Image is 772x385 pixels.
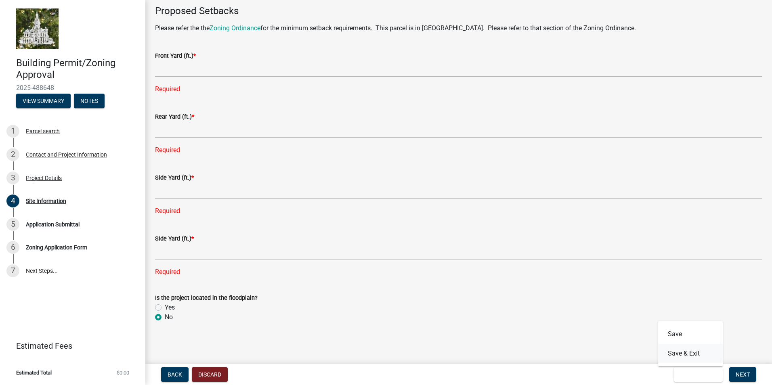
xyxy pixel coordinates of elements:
label: Rear Yard (ft.) [155,114,194,120]
wm-modal-confirm: Summary [16,98,71,105]
div: 7 [6,264,19,277]
div: 4 [6,195,19,207]
wm-modal-confirm: Notes [74,98,105,105]
div: Parcel search [26,128,60,134]
a: Estimated Fees [6,338,132,354]
button: Back [161,367,189,382]
button: Notes [74,94,105,108]
button: Save & Exit [658,344,723,363]
span: Next [736,371,750,378]
button: Save [658,324,723,344]
p: Please refer the the for the minimum setback requirements. This parcel is in [GEOGRAPHIC_DATA] . ... [155,23,762,33]
div: Contact and Project Information [26,152,107,157]
div: Site Information [26,198,66,204]
span: Estimated Total [16,370,52,375]
label: No [165,312,173,322]
span: $0.00 [117,370,129,375]
div: Required [155,145,762,155]
label: Front Yard (ft.) [155,53,196,59]
div: Required [155,206,762,216]
button: View Summary [16,94,71,108]
span: Back [168,371,182,378]
h4: Proposed Setbacks [155,5,762,17]
div: Application Submittal [26,222,80,227]
div: 5 [6,218,19,231]
button: Next [729,367,756,382]
label: Side Yard (ft.) [155,175,194,181]
h4: Building Permit/Zoning Approval [16,57,139,81]
label: Yes [165,303,175,312]
div: Required [155,267,762,277]
span: 2025-488648 [16,84,129,92]
span: Save & Exit [680,371,711,378]
div: 3 [6,172,19,184]
div: Zoning Application Form [26,245,87,250]
div: 2 [6,148,19,161]
div: Save & Exit [658,321,723,366]
div: Project Details [26,175,62,181]
div: Required [155,84,762,94]
label: Side Yard (ft.) [155,236,194,242]
label: Is the project located in the floodplain? [155,295,258,301]
div: 1 [6,125,19,138]
button: Discard [192,367,228,382]
button: Save & Exit [674,367,723,382]
a: Zoning Ordinance [210,24,260,32]
img: Marshall County, Iowa [16,8,59,49]
div: 6 [6,241,19,254]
